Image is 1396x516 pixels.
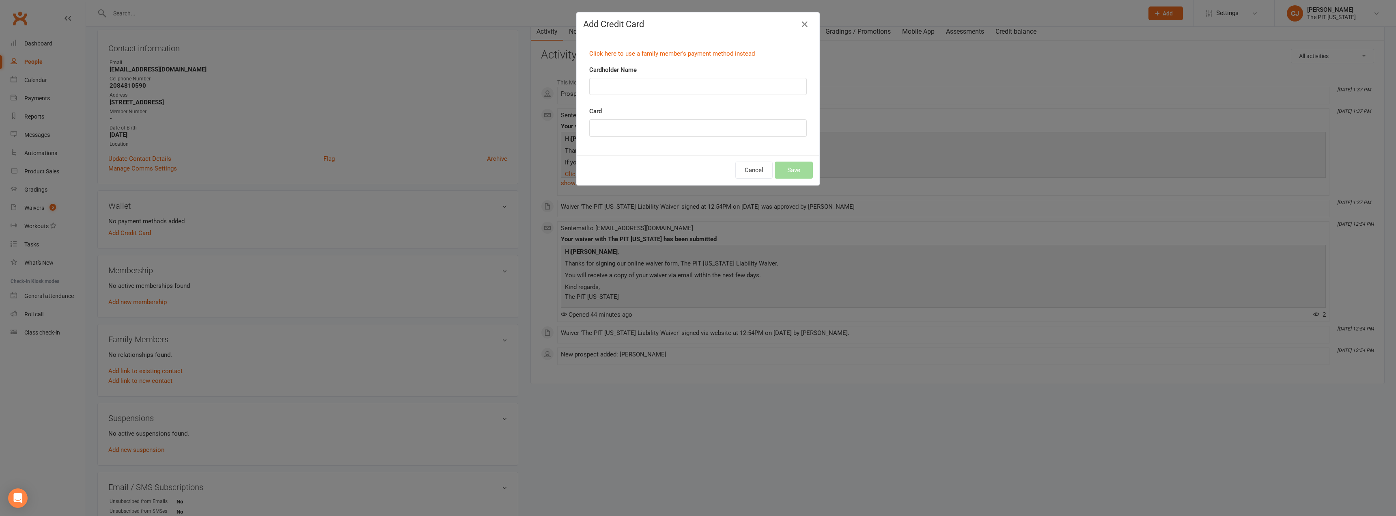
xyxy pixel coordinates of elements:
[589,65,637,75] label: Cardholder Name
[798,18,811,31] button: Close
[595,125,801,132] iframe: Secure card payment input frame
[589,106,602,116] label: Card
[589,50,755,57] a: Click here to use a family member's payment method instead
[735,162,773,179] button: Cancel
[583,19,813,29] h4: Add Credit Card
[8,488,28,508] div: Open Intercom Messenger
